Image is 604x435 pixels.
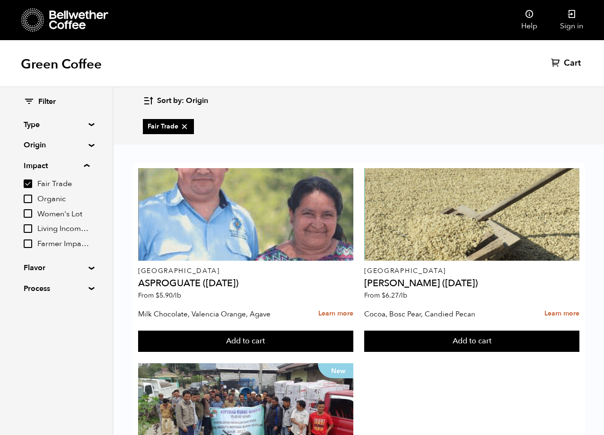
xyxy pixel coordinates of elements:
a: Learn more [318,304,353,324]
span: Fair Trade [148,122,189,131]
summary: Type [24,119,89,130]
input: Farmer Impact Fund [24,239,32,248]
p: [GEOGRAPHIC_DATA] [138,268,353,274]
span: Living Income Pricing [37,224,89,234]
span: $ [156,291,159,300]
p: Milk Chocolate, Valencia Orange, Agave [138,307,284,321]
input: Women's Lot [24,209,32,218]
bdi: 5.90 [156,291,181,300]
input: Fair Trade [24,179,32,188]
bdi: 6.27 [382,291,407,300]
button: Add to cart [364,331,579,352]
p: [GEOGRAPHIC_DATA] [364,268,579,274]
a: Cart [551,58,583,69]
summary: Process [24,283,89,294]
span: /lb [399,291,407,300]
span: /lb [173,291,181,300]
span: From [364,291,407,300]
input: Organic [24,195,32,203]
a: Learn more [544,304,579,324]
span: Sort by: Origin [157,96,208,106]
p: New [318,363,353,378]
p: Cocoa, Bosc Pear, Candied Pecan [364,307,510,321]
h4: [PERSON_NAME] ([DATE]) [364,279,579,288]
input: Living Income Pricing [24,224,32,233]
button: Add to cart [138,331,353,352]
span: From [138,291,181,300]
span: Organic [37,194,89,205]
h1: Green Coffee [21,56,102,73]
button: Sort by: Origin [143,90,208,112]
span: Cart [564,58,581,69]
span: Fair Trade [37,179,89,189]
span: Women's Lot [37,209,89,220]
span: Farmer Impact Fund [37,239,89,249]
summary: Impact [24,160,89,171]
h4: ASPROGUATE ([DATE]) [138,279,353,288]
span: $ [382,291,385,300]
span: Filter [38,97,56,107]
summary: Origin [24,139,89,151]
summary: Flavor [24,262,89,273]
